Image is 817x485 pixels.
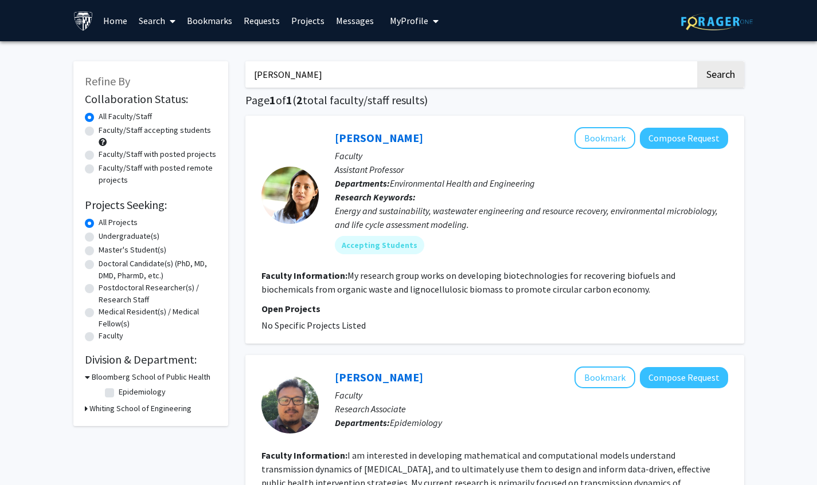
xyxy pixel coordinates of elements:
[97,1,133,41] a: Home
[99,124,211,136] label: Faculty/Staff accepting students
[390,417,442,428] span: Epidemiology
[99,162,217,186] label: Faculty/Staff with posted remote projects
[335,236,424,254] mat-chip: Accepting Students
[99,330,123,342] label: Faculty
[238,1,286,41] a: Requests
[9,433,49,476] iframe: Chat
[99,216,138,228] label: All Projects
[286,1,330,41] a: Projects
[99,306,217,330] label: Medical Resident(s) / Medical Fellow(s)
[640,128,728,149] button: Compose Request to Shilva Shrestha
[335,388,728,402] p: Faculty
[261,270,347,281] b: Faculty Information:
[92,371,210,383] h3: Bloomberg School of Public Health
[335,178,390,189] b: Departments:
[390,178,535,189] span: Environmental Health and Engineering
[335,149,728,163] p: Faculty
[85,92,217,106] h2: Collaboration Status:
[640,367,728,388] button: Compose Request to Sourya Shrestha
[286,93,292,107] span: 1
[330,1,380,41] a: Messages
[119,386,166,398] label: Epidemiology
[85,74,130,88] span: Refine By
[89,403,191,415] h3: Whiting School of Engineering
[296,93,303,107] span: 2
[335,402,728,416] p: Research Associate
[245,93,744,107] h1: Page of ( total faculty/staff results)
[390,15,428,26] span: My Profile
[269,93,276,107] span: 1
[99,148,216,160] label: Faculty/Staff with posted projects
[335,204,728,231] div: Energy and sustainability, wastewater engineering and resource recovery, environmental microbiolo...
[99,282,217,306] label: Postdoctoral Researcher(s) / Research Staff
[73,11,93,31] img: Johns Hopkins University Logo
[261,320,366,331] span: No Specific Projects Listed
[335,191,416,203] b: Research Keywords:
[261,270,675,295] fg-read-more: My research group works on developing biotechnologies for recovering biofuels and biochemicals fr...
[335,163,728,176] p: Assistant Professor
[133,1,181,41] a: Search
[85,198,217,212] h2: Projects Seeking:
[697,61,744,88] button: Search
[261,302,728,316] p: Open Projects
[335,417,390,428] b: Departments:
[245,61,695,88] input: Search Keywords
[99,244,166,256] label: Master's Student(s)
[85,353,217,366] h2: Division & Department:
[574,127,635,149] button: Add Shilva Shrestha to Bookmarks
[99,111,152,123] label: All Faculty/Staff
[99,258,217,282] label: Doctoral Candidate(s) (PhD, MD, DMD, PharmD, etc.)
[335,131,423,145] a: [PERSON_NAME]
[335,370,423,384] a: [PERSON_NAME]
[261,449,347,461] b: Faculty Information:
[574,366,635,388] button: Add Sourya Shrestha to Bookmarks
[681,13,753,30] img: ForagerOne Logo
[99,230,159,242] label: Undergraduate(s)
[181,1,238,41] a: Bookmarks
